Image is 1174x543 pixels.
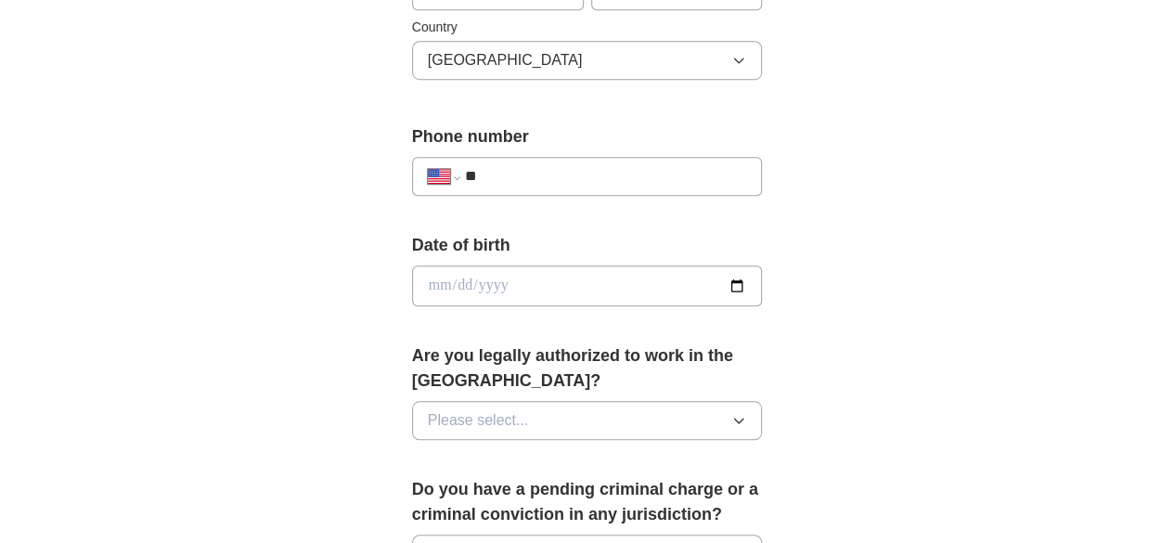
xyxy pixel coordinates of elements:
label: Are you legally authorized to work in the [GEOGRAPHIC_DATA]? [412,343,763,394]
span: [GEOGRAPHIC_DATA] [428,49,583,71]
label: Country [412,18,763,37]
label: Date of birth [412,233,763,258]
label: Do you have a pending criminal charge or a criminal conviction in any jurisdiction? [412,477,763,527]
button: [GEOGRAPHIC_DATA] [412,41,763,80]
button: Please select... [412,401,763,440]
span: Please select... [428,409,529,432]
label: Phone number [412,124,763,149]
